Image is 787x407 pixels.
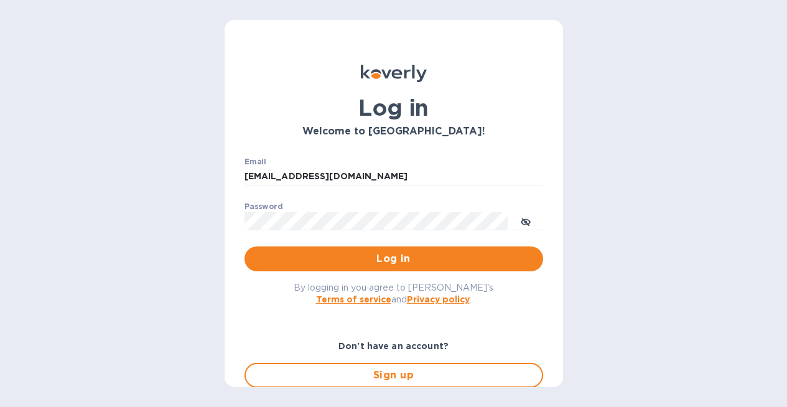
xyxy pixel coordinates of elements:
img: Koverly [361,65,427,82]
label: Password [244,203,282,210]
label: Email [244,158,266,166]
button: Log in [244,246,543,271]
span: By logging in you agree to [PERSON_NAME]'s and . [294,283,493,304]
a: Privacy policy [407,294,470,304]
input: Enter email address [244,167,543,186]
h3: Welcome to [GEOGRAPHIC_DATA]! [244,126,543,138]
h1: Log in [244,95,543,121]
button: Sign up [244,363,543,388]
span: Log in [254,251,533,266]
a: Terms of service [316,294,391,304]
button: toggle password visibility [513,208,538,233]
span: Sign up [256,368,532,383]
b: Don't have an account? [338,341,449,351]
